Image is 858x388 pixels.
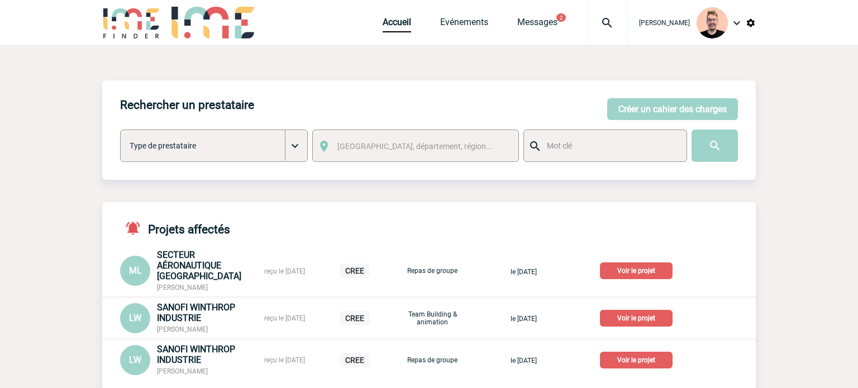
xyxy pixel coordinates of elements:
[120,98,254,112] h4: Rechercher un prestataire
[639,19,690,27] span: [PERSON_NAME]
[125,220,148,236] img: notifications-active-24-px-r.png
[102,7,160,39] img: IME-Finder
[120,220,230,236] h4: Projets affectés
[129,313,141,323] span: LW
[600,265,677,275] a: Voir le projet
[692,130,738,162] input: Submit
[600,354,677,365] a: Voir le projet
[157,302,235,323] span: SANOFI WINTHROP INDUSTRIE
[157,367,208,375] span: [PERSON_NAME]
[440,17,488,32] a: Evénements
[129,355,141,365] span: LW
[340,264,370,278] p: CREE
[404,310,460,326] p: Team Building & animation
[600,312,677,323] a: Voir le projet
[264,356,305,364] span: reçu le [DATE]
[517,17,557,32] a: Messages
[404,267,460,275] p: Repas de groupe
[511,268,537,276] span: le [DATE]
[511,315,537,323] span: le [DATE]
[129,265,142,276] span: ML
[157,325,208,333] span: [PERSON_NAME]
[264,314,305,322] span: reçu le [DATE]
[511,357,537,365] span: le [DATE]
[404,356,460,364] p: Repas de groupe
[383,17,411,32] a: Accueil
[600,262,673,279] p: Voir le projet
[157,344,235,365] span: SANOFI WINTHROP INDUSTRIE
[337,142,493,151] span: [GEOGRAPHIC_DATA], département, région...
[600,310,673,327] p: Voir le projet
[340,353,370,367] p: CREE
[556,13,566,22] button: 2
[157,284,208,291] span: [PERSON_NAME]
[600,352,673,368] p: Voir le projet
[697,7,728,39] img: 129741-1.png
[544,138,676,153] input: Mot clé
[157,250,241,281] span: SECTEUR AÉRONAUTIQUE [GEOGRAPHIC_DATA]
[340,311,370,325] p: CREE
[264,267,305,275] span: reçu le [DATE]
